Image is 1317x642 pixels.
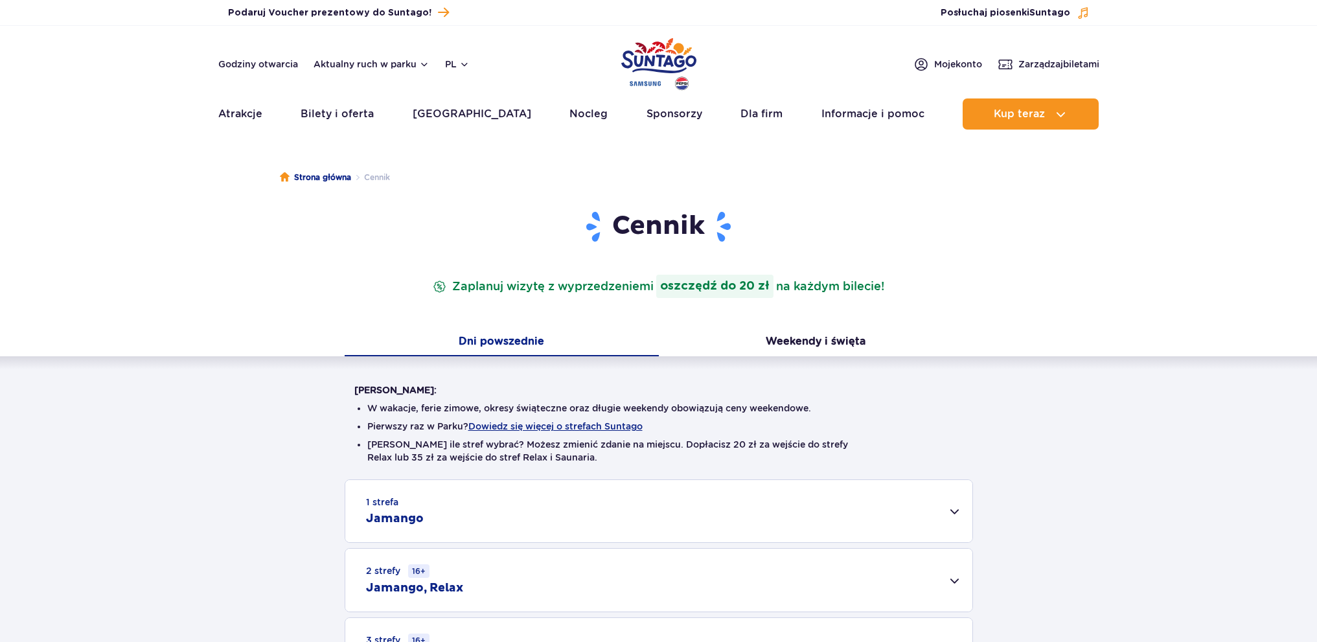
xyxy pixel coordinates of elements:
small: 1 strefa [366,496,398,509]
a: Sponsorzy [647,98,702,130]
button: pl [445,58,470,71]
a: Informacje i pomoc [821,98,924,130]
a: Podaruj Voucher prezentowy do Suntago! [228,4,449,21]
span: Kup teraz [994,108,1045,120]
a: Bilety i oferta [301,98,374,130]
span: Moje konto [934,58,982,71]
li: W wakacje, ferie zimowe, okresy świąteczne oraz długie weekendy obowiązują ceny weekendowe. [367,402,950,415]
button: Weekendy i święta [659,329,973,356]
button: Posłuchaj piosenkiSuntago [941,6,1090,19]
a: Godziny otwarcia [218,58,298,71]
h1: Cennik [354,210,963,244]
button: Dni powszednie [345,329,659,356]
p: Zaplanuj wizytę z wyprzedzeniem na każdym bilecie! [430,275,887,298]
span: Podaruj Voucher prezentowy do Suntago! [228,6,431,19]
strong: oszczędź do 20 zł [656,275,773,298]
h2: Jamango [366,511,424,527]
li: Cennik [351,171,390,184]
button: Dowiedz się więcej o strefach Suntago [468,421,643,431]
a: [GEOGRAPHIC_DATA] [413,98,531,130]
a: Park of Poland [621,32,696,92]
button: Kup teraz [963,98,1099,130]
span: Posłuchaj piosenki [941,6,1070,19]
button: Aktualny ruch w parku [314,59,429,69]
a: Mojekonto [913,56,982,72]
small: 16+ [408,564,429,578]
span: Zarządzaj biletami [1018,58,1099,71]
span: Suntago [1029,8,1070,17]
a: Strona główna [280,171,351,184]
small: 2 strefy [366,564,429,578]
li: Pierwszy raz w Parku? [367,420,950,433]
li: [PERSON_NAME] ile stref wybrać? Możesz zmienić zdanie na miejscu. Dopłacisz 20 zł za wejście do s... [367,438,950,464]
h2: Jamango, Relax [366,580,463,596]
a: Dla firm [740,98,783,130]
a: Zarządzajbiletami [998,56,1099,72]
strong: [PERSON_NAME]: [354,385,437,395]
a: Nocleg [569,98,608,130]
a: Atrakcje [218,98,262,130]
